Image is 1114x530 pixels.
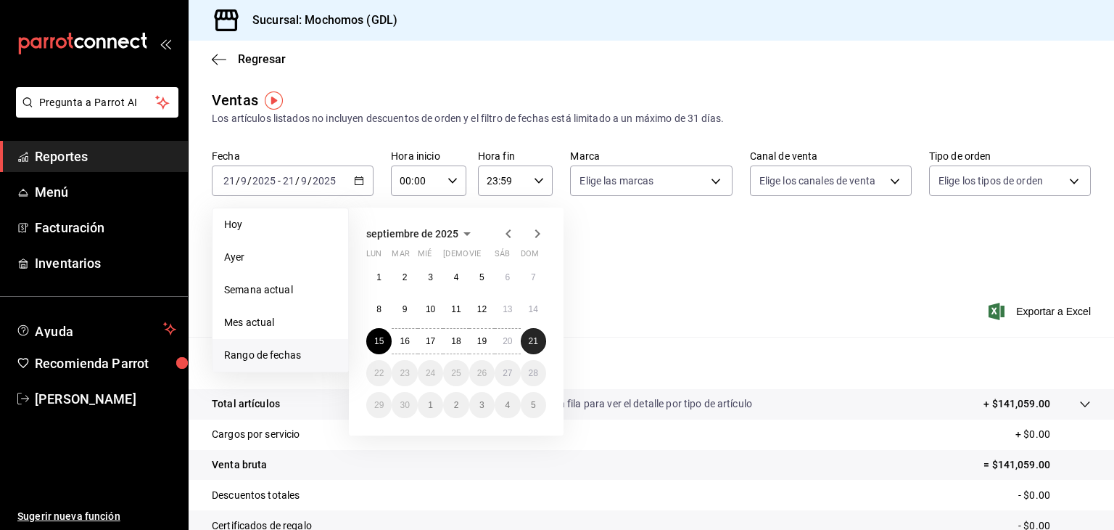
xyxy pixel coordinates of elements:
p: Cargos por servicio [212,427,300,442]
button: Regresar [212,52,286,66]
abbr: 23 de septiembre de 2025 [400,368,409,378]
button: Pregunta a Parrot AI [16,87,178,118]
button: Exportar a Excel [991,303,1091,320]
button: 1 de septiembre de 2025 [366,264,392,290]
abbr: 7 de septiembre de 2025 [531,272,536,282]
button: 10 de septiembre de 2025 [418,296,443,322]
button: 26 de septiembre de 2025 [469,360,495,386]
label: Fecha [212,151,374,161]
abbr: 9 de septiembre de 2025 [403,304,408,314]
button: 17 de septiembre de 2025 [418,328,443,354]
span: - [278,175,281,187]
span: Hoy [224,217,337,232]
span: Ayer [224,250,337,265]
abbr: 30 de septiembre de 2025 [400,400,409,410]
button: 3 de septiembre de 2025 [418,264,443,290]
span: Rango de fechas [224,348,337,363]
button: 7 de septiembre de 2025 [521,264,546,290]
span: Menú [35,182,176,202]
button: 8 de septiembre de 2025 [366,296,392,322]
button: Tooltip marker [265,91,283,110]
span: septiembre de 2025 [366,228,458,240]
span: Elige las marcas [579,174,653,188]
abbr: 24 de septiembre de 2025 [426,368,435,378]
abbr: 28 de septiembre de 2025 [529,368,538,378]
span: Pregunta a Parrot AI [39,95,156,110]
abbr: 18 de septiembre de 2025 [451,336,461,346]
p: + $0.00 [1015,427,1091,442]
abbr: lunes [366,249,381,264]
p: Da clic en la fila para ver el detalle por tipo de artículo [511,396,752,412]
label: Tipo de orden [929,151,1091,161]
abbr: 29 de septiembre de 2025 [374,400,384,410]
abbr: 1 de septiembre de 2025 [376,272,381,282]
abbr: 10 de septiembre de 2025 [426,304,435,314]
button: 30 de septiembre de 2025 [392,392,417,418]
button: 12 de septiembre de 2025 [469,296,495,322]
span: Elige los canales de venta [759,174,875,188]
button: 24 de septiembre de 2025 [418,360,443,386]
span: / [236,175,240,187]
span: Regresar [238,52,286,66]
button: 16 de septiembre de 2025 [392,328,417,354]
button: 20 de septiembre de 2025 [495,328,520,354]
span: Elige los tipos de orden [938,174,1043,188]
span: / [295,175,300,187]
abbr: viernes [469,249,481,264]
button: 5 de septiembre de 2025 [469,264,495,290]
button: 3 de octubre de 2025 [469,392,495,418]
button: 6 de septiembre de 2025 [495,264,520,290]
abbr: 1 de octubre de 2025 [428,400,433,410]
span: Ayuda [35,320,157,338]
span: [PERSON_NAME] [35,389,176,409]
input: ---- [312,175,337,187]
button: 5 de octubre de 2025 [521,392,546,418]
button: 4 de octubre de 2025 [495,392,520,418]
button: 19 de septiembre de 2025 [469,328,495,354]
input: -- [282,175,295,187]
p: Total artículos [212,396,280,412]
abbr: 4 de septiembre de 2025 [454,272,459,282]
abbr: 20 de septiembre de 2025 [503,336,512,346]
abbr: 27 de septiembre de 2025 [503,368,512,378]
p: + $141,059.00 [983,396,1050,412]
span: Sugerir nueva función [17,509,176,524]
button: 22 de septiembre de 2025 [366,360,392,386]
button: 28 de septiembre de 2025 [521,360,546,386]
button: septiembre de 2025 [366,225,476,242]
button: 23 de septiembre de 2025 [392,360,417,386]
abbr: 6 de septiembre de 2025 [505,272,510,282]
abbr: martes [392,249,409,264]
abbr: 14 de septiembre de 2025 [529,304,538,314]
abbr: miércoles [418,249,432,264]
abbr: 2 de octubre de 2025 [454,400,459,410]
abbr: domingo [521,249,539,264]
abbr: 2 de septiembre de 2025 [403,272,408,282]
span: / [247,175,252,187]
button: 18 de septiembre de 2025 [443,328,469,354]
p: - $0.00 [1018,488,1091,503]
button: 1 de octubre de 2025 [418,392,443,418]
abbr: 5 de octubre de 2025 [531,400,536,410]
button: 11 de septiembre de 2025 [443,296,469,322]
button: 14 de septiembre de 2025 [521,296,546,322]
span: / [308,175,312,187]
label: Hora inicio [391,151,466,161]
label: Hora fin [478,151,553,161]
span: Facturación [35,218,176,237]
span: Recomienda Parrot [35,354,176,373]
abbr: 26 de septiembre de 2025 [477,368,487,378]
p: Venta bruta [212,457,267,473]
abbr: 13 de septiembre de 2025 [503,304,512,314]
abbr: 12 de septiembre de 2025 [477,304,487,314]
label: Marca [570,151,732,161]
abbr: 11 de septiembre de 2025 [451,304,461,314]
button: 27 de septiembre de 2025 [495,360,520,386]
abbr: 4 de octubre de 2025 [505,400,510,410]
p: Descuentos totales [212,488,300,503]
button: 4 de septiembre de 2025 [443,264,469,290]
input: -- [240,175,247,187]
button: 25 de septiembre de 2025 [443,360,469,386]
abbr: 22 de septiembre de 2025 [374,368,384,378]
label: Canal de venta [750,151,912,161]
